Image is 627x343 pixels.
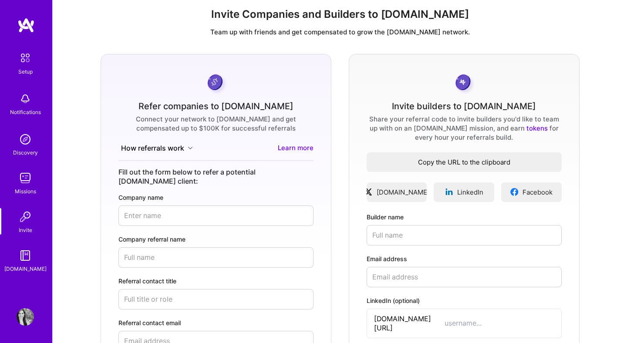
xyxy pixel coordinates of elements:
[501,182,562,202] a: Facebook
[367,182,427,202] a: [DOMAIN_NAME]
[392,102,536,111] div: Invite builders to [DOMAIN_NAME]
[17,247,34,264] img: guide book
[118,235,313,244] label: Company referral name
[367,158,562,167] span: Copy the URL to the clipboard
[374,314,445,333] span: [DOMAIN_NAME][URL]
[367,296,562,305] label: LinkedIn (optional)
[19,225,32,235] div: Invite
[118,318,313,327] label: Referral contact email
[205,72,227,95] img: purpleCoin
[17,90,34,108] img: bell
[367,152,562,172] button: Copy the URL to the clipboard
[10,108,41,117] div: Notifications
[522,188,553,197] span: Facebook
[17,131,34,148] img: discovery
[118,143,196,153] button: How referrals work
[445,188,454,196] img: linkedinLogo
[452,72,475,95] img: grayCoin
[60,8,620,21] h1: Invite Companies and Builders to [DOMAIN_NAME]
[367,254,562,263] label: Email address
[118,289,313,309] input: Full title or role
[367,267,562,287] input: Email address
[17,169,34,187] img: teamwork
[377,188,429,197] span: [DOMAIN_NAME]
[510,188,519,196] img: facebookLogo
[118,114,313,133] div: Connect your network to [DOMAIN_NAME] and get compensated up to $100K for successful referrals
[138,102,293,111] div: Refer companies to [DOMAIN_NAME]
[118,276,313,286] label: Referral contact title
[278,143,313,153] a: Learn more
[445,319,554,328] input: username...
[15,187,36,196] div: Missions
[118,247,313,268] input: Full name
[367,114,562,142] div: Share your referral code to invite builders you'd like to team up with on an [DOMAIN_NAME] missio...
[457,188,483,197] span: LinkedIn
[60,27,620,37] p: Team up with friends and get compensated to grow the [DOMAIN_NAME] network.
[364,188,373,196] img: xLogo
[18,67,33,76] div: Setup
[17,17,35,33] img: logo
[13,148,38,157] div: Discovery
[118,205,313,226] input: Enter name
[14,308,36,326] a: User Avatar
[4,264,47,273] div: [DOMAIN_NAME]
[17,308,34,326] img: User Avatar
[526,124,548,132] a: tokens
[16,49,34,67] img: setup
[118,193,313,202] label: Company name
[17,208,34,225] img: Invite
[367,225,562,245] input: Full name
[118,168,313,186] div: Fill out the form below to refer a potential [DOMAIN_NAME] client:
[367,212,562,222] label: Builder name
[434,182,494,202] a: LinkedIn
